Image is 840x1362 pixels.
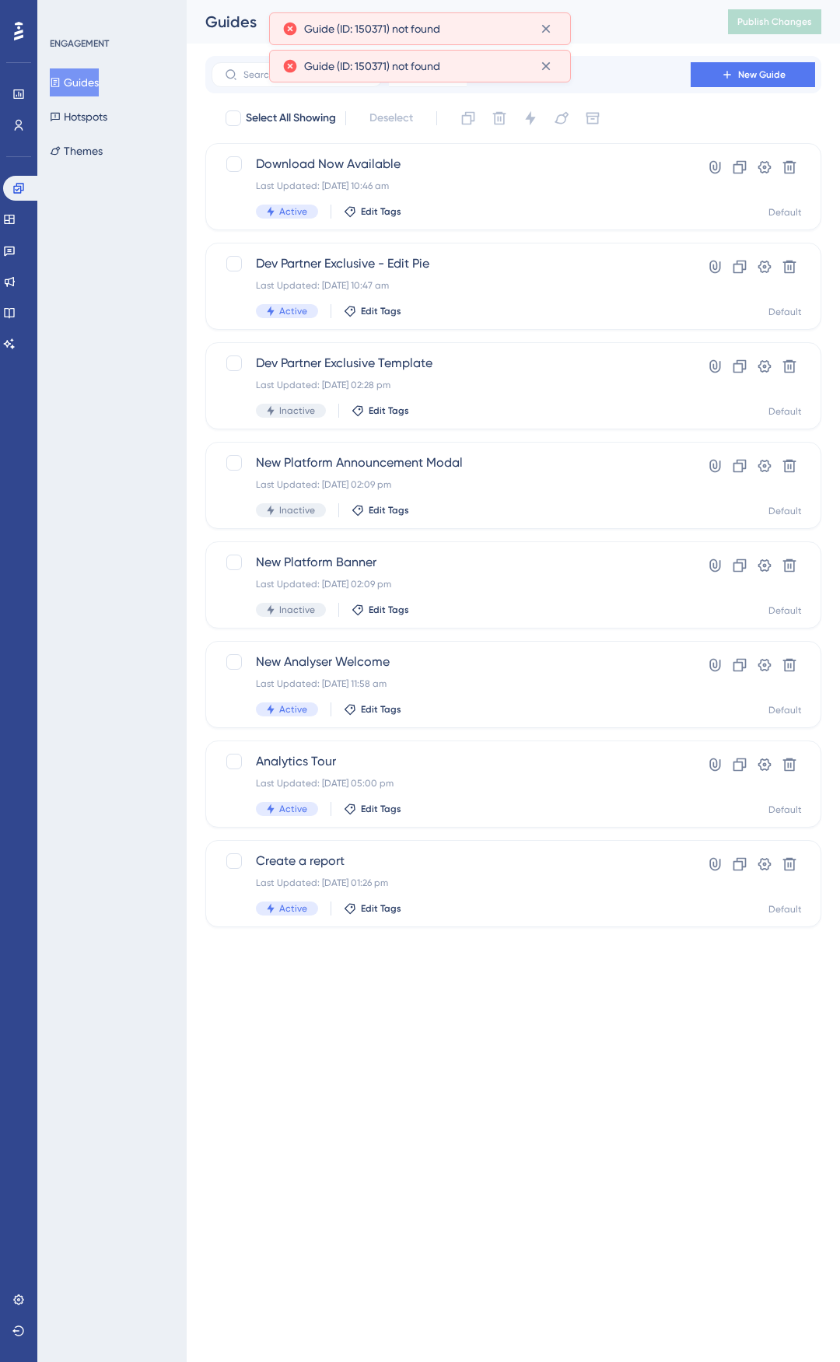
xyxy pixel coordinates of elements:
[361,803,401,815] span: Edit Tags
[256,155,646,173] span: Download Now Available
[279,604,315,616] span: Inactive
[352,404,409,417] button: Edit Tags
[768,903,802,916] div: Default
[768,604,802,617] div: Default
[344,803,401,815] button: Edit Tags
[369,604,409,616] span: Edit Tags
[737,16,812,28] span: Publish Changes
[256,553,646,572] span: New Platform Banner
[256,653,646,671] span: New Analyser Welcome
[691,62,815,87] button: New Guide
[243,69,369,80] input: Search
[768,704,802,716] div: Default
[304,57,440,75] span: Guide (ID: 150371) not found
[728,9,821,34] button: Publish Changes
[256,752,646,771] span: Analytics Tour
[369,504,409,516] span: Edit Tags
[355,104,427,132] button: Deselect
[279,902,307,915] span: Active
[768,505,802,517] div: Default
[369,109,413,128] span: Deselect
[256,180,646,192] div: Last Updated: [DATE] 10:46 am
[256,279,646,292] div: Last Updated: [DATE] 10:47 am
[344,902,401,915] button: Edit Tags
[256,453,646,472] span: New Platform Announcement Modal
[768,206,802,219] div: Default
[50,68,99,96] button: Guides
[256,354,646,373] span: Dev Partner Exclusive Template
[344,305,401,317] button: Edit Tags
[361,902,401,915] span: Edit Tags
[256,777,646,790] div: Last Updated: [DATE] 05:00 pm
[369,404,409,417] span: Edit Tags
[344,703,401,716] button: Edit Tags
[344,205,401,218] button: Edit Tags
[50,37,109,50] div: ENGAGEMENT
[768,405,802,418] div: Default
[246,109,336,128] span: Select All Showing
[352,604,409,616] button: Edit Tags
[256,254,646,273] span: Dev Partner Exclusive - Edit Pie
[361,305,401,317] span: Edit Tags
[256,578,646,590] div: Last Updated: [DATE] 02:09 pm
[738,68,786,81] span: New Guide
[352,504,409,516] button: Edit Tags
[256,852,646,870] span: Create a report
[256,877,646,889] div: Last Updated: [DATE] 01:26 pm
[256,379,646,391] div: Last Updated: [DATE] 02:28 pm
[304,19,440,38] span: Guide (ID: 150371) not found
[361,205,401,218] span: Edit Tags
[361,703,401,716] span: Edit Tags
[279,404,315,417] span: Inactive
[205,11,689,33] div: Guides
[50,137,103,165] button: Themes
[768,306,802,318] div: Default
[279,803,307,815] span: Active
[279,205,307,218] span: Active
[256,478,646,491] div: Last Updated: [DATE] 02:09 pm
[279,703,307,716] span: Active
[768,804,802,816] div: Default
[256,677,646,690] div: Last Updated: [DATE] 11:58 am
[50,103,107,131] button: Hotspots
[279,305,307,317] span: Active
[279,504,315,516] span: Inactive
